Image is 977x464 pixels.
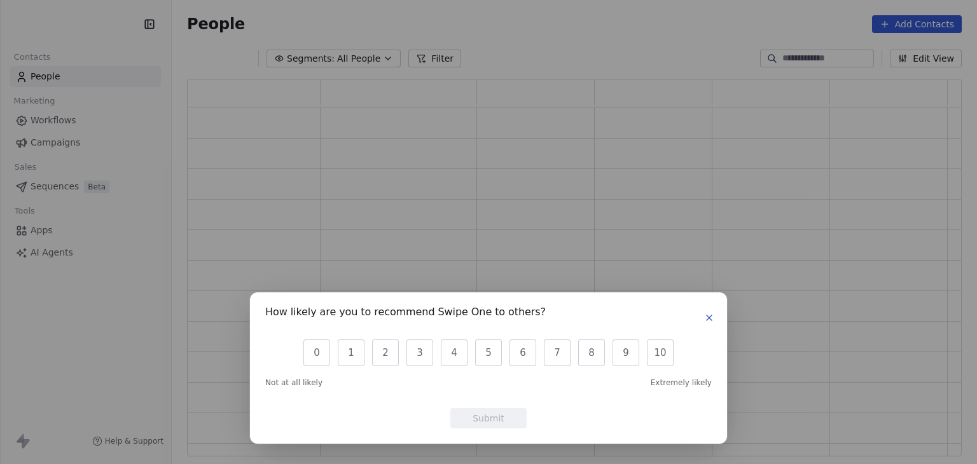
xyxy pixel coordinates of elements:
[613,339,639,366] button: 9
[338,339,364,366] button: 1
[372,339,399,366] button: 2
[303,339,330,366] button: 0
[578,339,605,366] button: 8
[651,378,712,388] span: Extremely likely
[406,339,433,366] button: 3
[441,339,468,366] button: 4
[450,408,527,428] button: Submit
[647,339,674,366] button: 10
[475,339,502,366] button: 5
[544,339,571,366] button: 7
[509,339,536,366] button: 6
[265,308,546,320] h1: How likely are you to recommend Swipe One to others?
[265,378,322,388] span: Not at all likely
